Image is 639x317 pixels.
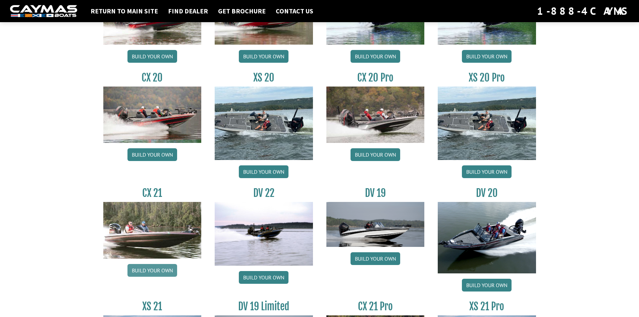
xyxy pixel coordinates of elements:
a: Find Dealer [165,7,211,15]
h3: CX 21 Pro [326,300,425,313]
a: Build your own [462,165,512,178]
img: CX-20Pro_thumbnail.jpg [326,87,425,143]
img: dv-19-ban_from_website_for_caymas_connect.png [326,202,425,247]
a: Build your own [127,264,177,277]
img: white-logo-c9c8dbefe5ff5ceceb0f0178aa75bf4bb51f6bca0971e226c86eb53dfe498488.png [10,5,77,17]
a: Build your own [239,50,288,63]
img: XS_20_resized.jpg [438,87,536,160]
a: Get Brochure [215,7,269,15]
h3: DV 19 Limited [215,300,313,313]
a: Build your own [239,165,288,178]
a: Build your own [239,271,288,284]
h3: CX 20 Pro [326,71,425,84]
h3: XS 20 [215,71,313,84]
h3: CX 21 [103,187,202,199]
h3: CX 20 [103,71,202,84]
div: 1-888-4CAYMAS [537,4,629,18]
h3: XS 21 [103,300,202,313]
img: DV_20_from_website_for_caymas_connect.png [438,202,536,273]
img: DV22_original_motor_cropped_for_caymas_connect.jpg [215,202,313,266]
a: Contact Us [272,7,317,15]
a: Build your own [462,50,512,63]
a: Build your own [127,148,177,161]
h3: DV 19 [326,187,425,199]
a: Build your own [351,50,400,63]
a: Return to main site [87,7,161,15]
a: Build your own [462,279,512,292]
img: CX21_thumb.jpg [103,202,202,258]
img: XS_20_resized.jpg [215,87,313,160]
a: Build your own [351,252,400,265]
a: Build your own [127,50,177,63]
h3: DV 20 [438,187,536,199]
h3: DV 22 [215,187,313,199]
img: CX-20_thumbnail.jpg [103,87,202,143]
h3: XS 21 Pro [438,300,536,313]
h3: XS 20 Pro [438,71,536,84]
a: Build your own [351,148,400,161]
